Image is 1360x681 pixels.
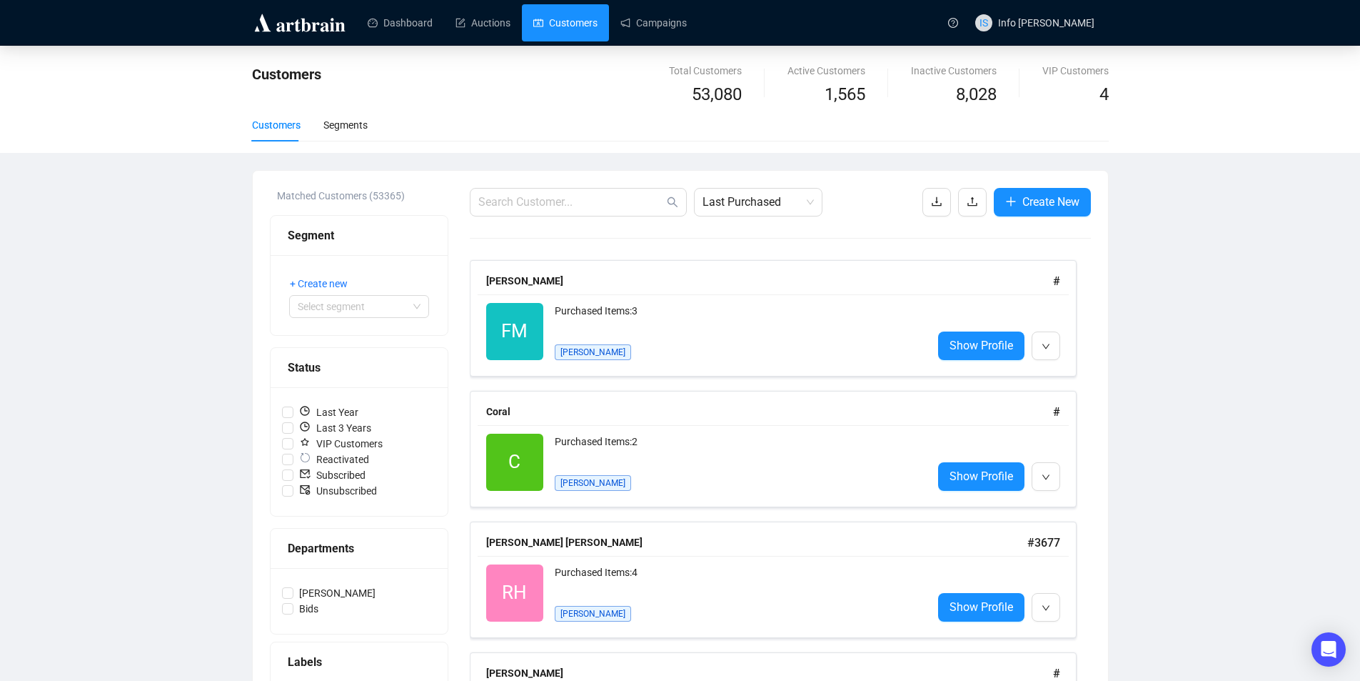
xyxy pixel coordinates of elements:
span: Last 3 Years [293,420,377,436]
a: Dashboard [368,4,433,41]
span: 53,080 [692,81,742,109]
span: # [1053,405,1060,419]
div: [PERSON_NAME] [486,273,1053,289]
span: [PERSON_NAME] [555,606,631,622]
a: [PERSON_NAME] [PERSON_NAME]#3677RHPurchased Items:4[PERSON_NAME]Show Profile [470,522,1091,638]
span: Show Profile [950,598,1013,616]
span: 8,028 [956,81,997,109]
span: upload [967,196,978,207]
button: Create New [994,188,1091,217]
div: VIP Customers [1042,63,1109,79]
button: + Create new [289,272,359,295]
span: RH [502,578,527,607]
span: C [508,447,520,477]
span: IS [979,15,988,31]
span: Show Profile [950,337,1013,354]
span: Subscribed [293,467,371,483]
div: Active Customers [787,63,865,79]
span: question-circle [948,18,958,28]
span: # 3677 [1027,536,1060,550]
div: Purchased Items: 3 [555,303,921,332]
a: Show Profile [938,462,1024,491]
span: down [1042,604,1050,612]
span: down [1042,342,1050,351]
img: logo [252,11,348,34]
span: Info [PERSON_NAME] [998,17,1094,29]
div: Customers [252,117,301,133]
div: Purchased Items: 4 [555,565,921,593]
span: Last Year [293,404,364,420]
div: Labels [288,653,430,671]
span: search [667,197,678,208]
div: Status [288,359,430,377]
div: [PERSON_NAME] [486,665,1053,681]
span: Reactivated [293,452,375,467]
span: FM [501,317,528,346]
div: Purchased Items: 2 [555,434,921,462]
span: Show Profile [950,467,1013,485]
div: Segments [323,117,368,133]
span: download [931,196,942,207]
span: Customers [252,66,321,83]
span: Last Purchased [702,189,814,216]
span: down [1042,473,1050,482]
div: Segment [288,227,430,244]
div: [PERSON_NAME] [PERSON_NAME] [486,535,1027,550]
a: Auctions [455,4,510,41]
div: Total Customers [669,63,742,79]
span: [PERSON_NAME] [555,475,631,491]
a: Coral#CPurchased Items:2[PERSON_NAME]Show Profile [470,391,1091,507]
span: 4 [1099,84,1109,104]
span: Bids [293,601,324,617]
a: [PERSON_NAME]#FMPurchased Items:3[PERSON_NAME]Show Profile [470,260,1091,377]
a: Show Profile [938,332,1024,360]
span: # [1053,274,1060,288]
div: Coral [486,404,1053,419]
span: Unsubscribed [293,483,383,499]
div: Matched Customers (53365) [277,188,448,204]
span: 1,565 [825,81,865,109]
a: Campaigns [620,4,687,41]
span: VIP Customers [293,436,388,452]
div: Open Intercom Messenger [1311,632,1346,667]
a: Customers [533,4,598,41]
div: Departments [288,540,430,557]
span: # [1053,667,1060,680]
span: + Create new [290,276,348,292]
span: Create New [1022,193,1079,211]
span: [PERSON_NAME] [555,344,631,360]
a: Show Profile [938,593,1024,622]
input: Search Customer... [478,194,664,211]
span: [PERSON_NAME] [293,585,381,601]
span: plus [1005,196,1017,207]
div: Inactive Customers [911,63,997,79]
